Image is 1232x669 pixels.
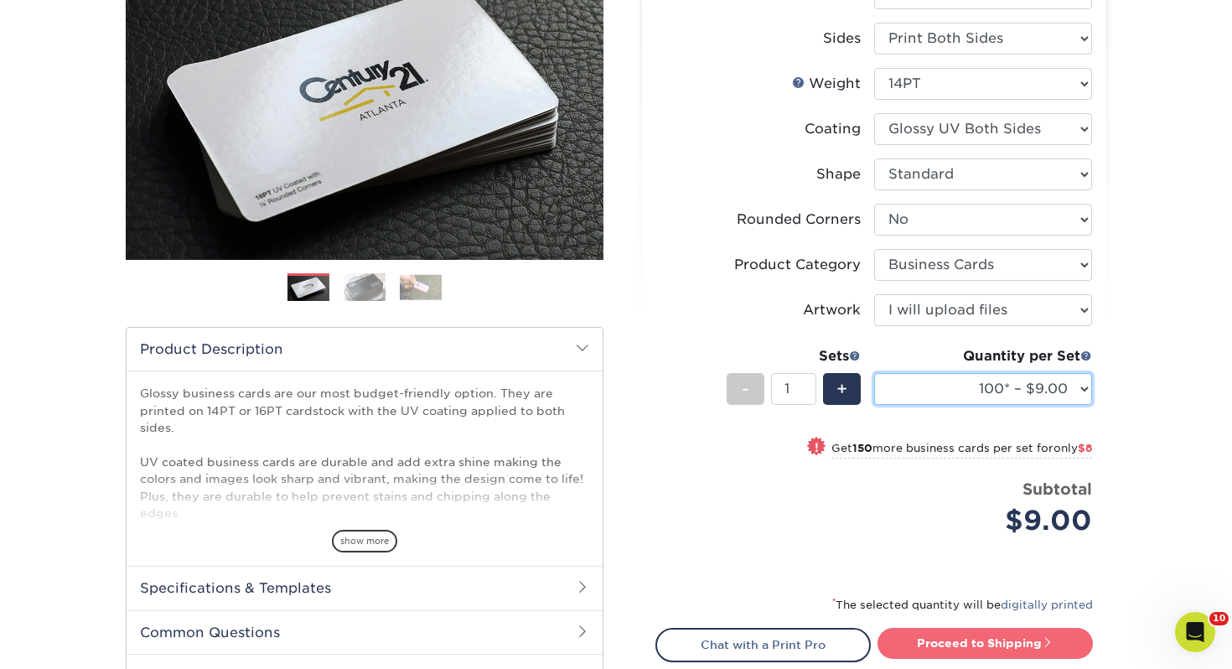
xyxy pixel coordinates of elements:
small: Get more business cards per set for [831,442,1092,459]
span: 10 [1209,612,1229,625]
div: Rounded Corners [737,210,861,230]
a: Proceed to Shipping [877,628,1093,658]
div: Sets [727,346,861,366]
div: Sides [823,29,861,49]
div: Weight [792,74,861,94]
div: Product Category [734,255,861,275]
div: Shape [816,164,861,184]
span: $8 [1078,442,1092,454]
a: Chat with a Print Pro [655,628,871,661]
a: digitally printed [1001,599,1093,611]
div: $9.00 [887,500,1092,541]
span: - [742,376,749,402]
h2: Product Description [127,328,603,371]
small: The selected quantity will be [832,599,1093,611]
span: + [836,376,847,402]
strong: Subtotal [1022,480,1092,498]
iframe: Intercom live chat [1175,612,1215,652]
span: only [1053,442,1092,454]
div: Artwork [803,300,861,320]
span: ! [815,438,819,456]
p: Glossy business cards are our most budget-friendly option. They are printed on 14PT or 16PT cards... [140,385,589,607]
h2: Specifications & Templates [127,566,603,609]
h2: Common Questions [127,610,603,654]
div: Quantity per Set [874,346,1092,366]
img: Business Cards 02 [344,272,386,302]
div: Coating [805,119,861,139]
img: Business Cards 03 [400,274,442,300]
span: show more [332,530,397,552]
strong: 150 [852,442,872,454]
img: Business Cards 01 [287,267,329,309]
